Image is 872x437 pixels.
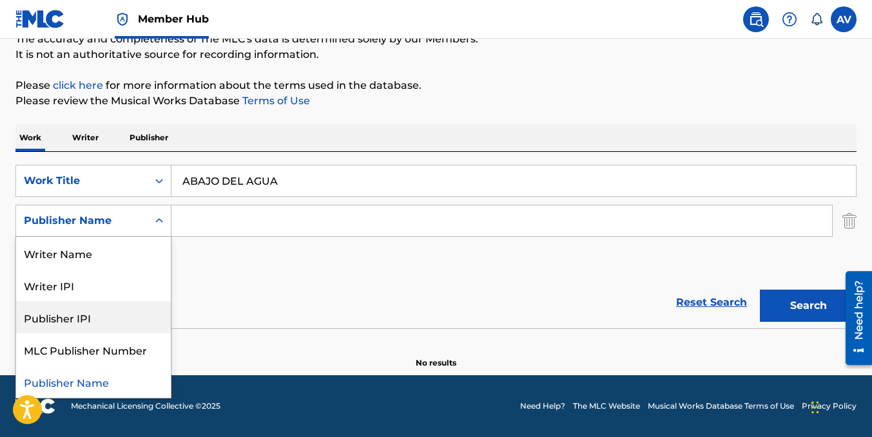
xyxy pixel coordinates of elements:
[15,10,65,28] img: MLC Logo
[648,400,794,412] a: Musical Works Database Terms of Use
[748,12,764,27] img: search
[15,32,857,47] p: The accuracy and completeness of The MLC's data is determined solely by our Members.
[573,400,640,412] a: The MLC Website
[777,6,802,32] div: Help
[71,400,220,412] span: Mechanical Licensing Collective © 2025
[15,78,857,93] p: Please for more information about the terms used in the database.
[16,333,171,366] div: MLC Publisher Number
[24,213,140,228] div: Publisher Name
[743,6,769,32] a: Public Search
[15,398,55,414] img: logo
[126,124,172,151] p: Publisher
[15,165,857,328] form: Search Form
[68,124,102,151] p: Writer
[16,269,171,301] div: Writer IPI
[760,290,857,322] button: Search
[808,375,872,437] iframe: Chat Widget
[53,79,103,91] a: click here
[836,266,872,370] iframe: Resource Center
[782,12,797,27] img: help
[240,95,310,107] a: Terms of Use
[138,12,209,26] span: Member Hub
[802,400,857,412] a: Privacy Policy
[670,288,753,317] a: Reset Search
[416,342,456,369] p: No results
[831,6,857,32] div: User Menu
[115,12,130,27] img: Top Rightsholder
[811,388,819,427] div: Drag
[15,93,857,109] p: Please review the Musical Works Database
[16,301,171,333] div: Publisher IPI
[16,237,171,269] div: Writer Name
[24,173,140,189] div: Work Title
[16,366,171,398] div: Publisher Name
[15,124,45,151] p: Work
[810,13,823,26] div: Notifications
[15,47,857,62] p: It is not an authoritative source for recording information.
[520,400,565,412] a: Need Help?
[842,205,857,237] img: Delete Criterion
